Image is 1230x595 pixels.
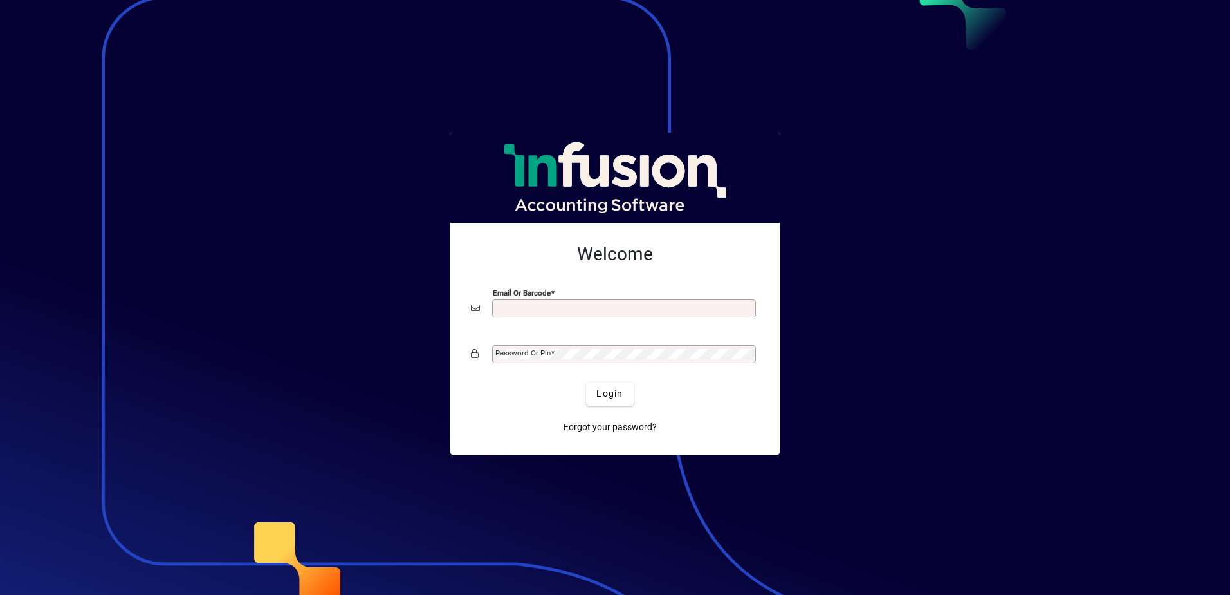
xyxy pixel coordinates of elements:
[558,416,662,439] a: Forgot your password?
[596,387,623,401] span: Login
[493,288,551,297] mat-label: Email or Barcode
[471,243,759,265] h2: Welcome
[495,348,551,357] mat-label: Password or Pin
[586,382,633,406] button: Login
[564,420,657,434] span: Forgot your password?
